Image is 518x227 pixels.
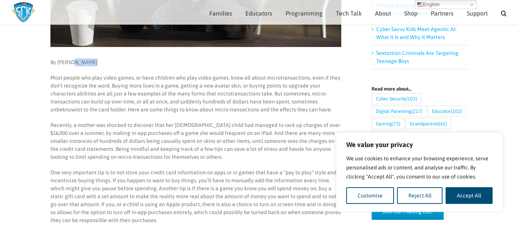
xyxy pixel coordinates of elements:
a: Digital Parenting (217 items) [372,106,427,117]
button: Customise [346,187,394,204]
p: Most people who play video games, or have children who play video games, know all about microtran... [50,74,341,114]
span: (103) [406,94,417,104]
p: We use cookies to enhance your browsing experience, serve personalised ads or content, and analys... [346,154,493,181]
span: Partners [431,10,454,16]
em: By [PERSON_NAME] [50,59,97,65]
p: One very important tip is to not store your credit card information on apps or in games that have... [50,169,341,224]
span: Educators [245,10,272,16]
a: Grandparents (62 items) [406,118,451,129]
img: Savvy Cyber Kids Logo [11,2,35,23]
p: We value your privacy [346,140,493,149]
p: Recently, a mother was shocked to discover that her [DEMOGRAPHIC_DATA] child had managed to rack ... [50,121,341,161]
a: Gaming (73 items) [372,118,405,129]
a: Sextortion Criminals Are Targeting Teenage Boys [376,50,458,64]
span: (98) [391,131,399,141]
span: (102) [451,106,462,116]
span: About [375,10,391,16]
h4: Read more about… [372,86,468,91]
span: (217) [411,106,422,116]
img: en [417,2,423,8]
a: Privacy (98 items) [372,131,403,142]
a: Cyber Security (103 items) [372,93,421,104]
span: Families [209,10,232,16]
span: Shop [404,10,418,16]
span: (73) [392,119,400,129]
span: Support [467,10,488,16]
span: Programming [286,10,323,16]
span: (62) [439,119,447,129]
a: Educator (102 items) [428,106,466,117]
span: Tech Talk [336,10,362,16]
a: Cyber Savvy Kids Meet Agentic AI: What It Is and Why It Matters [376,26,457,40]
button: Reject All [397,187,443,204]
button: Accept All [446,187,493,204]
